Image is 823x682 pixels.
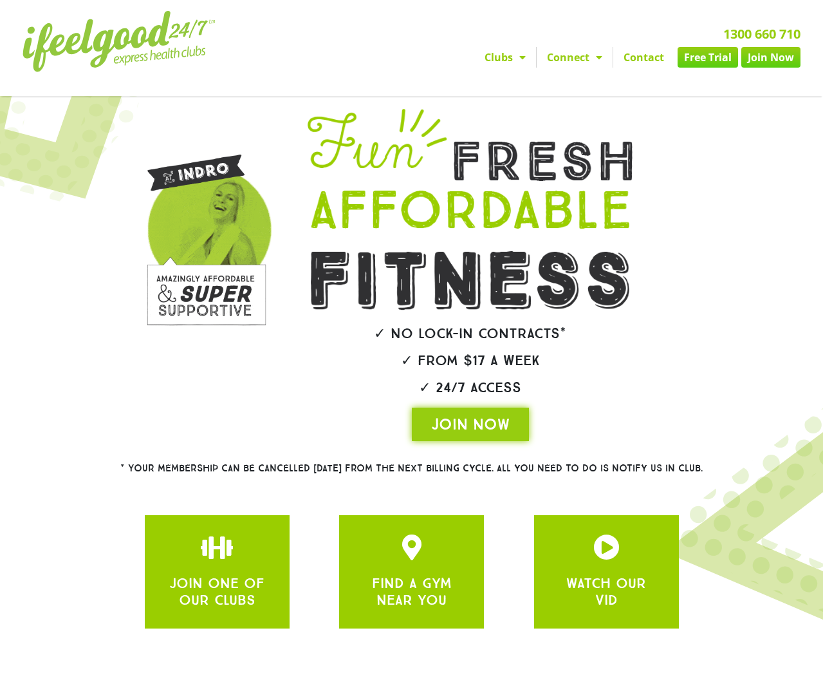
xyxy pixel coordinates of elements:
[204,535,230,560] a: JOIN ONE OF OUR CLUBS
[678,47,738,68] a: Free Trial
[474,47,536,68] a: Clubs
[412,408,529,441] a: JOIN NOW
[272,354,669,368] h2: ✓ From $17 a week
[741,47,800,68] a: Join Now
[593,535,619,560] a: JOIN ONE OF OUR CLUBS
[537,47,613,68] a: Connect
[169,574,264,609] a: JOIN ONE OF OUR CLUBS
[299,47,800,68] nav: Menu
[723,25,800,43] a: 1300 660 710
[74,464,750,473] h2: * Your membership can be cancelled [DATE] from the next billing cycle. All you need to do is noti...
[272,381,669,395] h2: ✓ 24/7 Access
[372,574,452,609] a: FIND A GYM NEAR YOU
[613,47,674,68] a: Contact
[566,574,646,609] a: WATCH OUR VID
[272,327,669,341] h2: ✓ No lock-in contracts*
[431,414,510,435] span: JOIN NOW
[399,535,425,560] a: JOIN ONE OF OUR CLUBS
